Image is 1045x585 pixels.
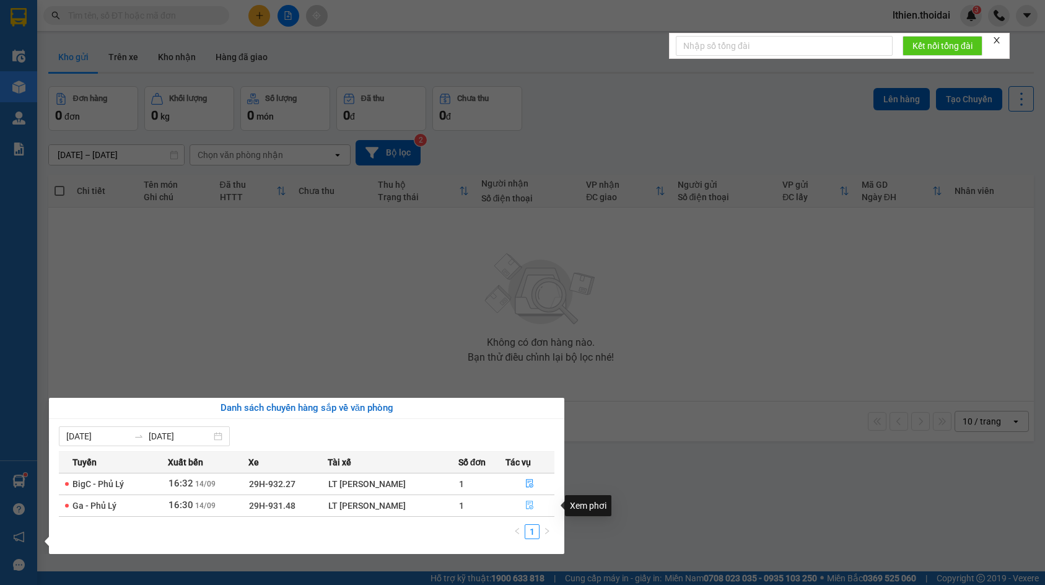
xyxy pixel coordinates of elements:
span: Kết nối tổng đài [912,39,973,53]
li: 1 [525,524,540,539]
span: 29H-932.27 [249,479,295,489]
span: left [514,527,521,535]
li: Next Page [540,524,554,539]
span: right [543,527,551,535]
input: Đến ngày [149,429,211,443]
span: 16:30 [168,499,193,511]
span: 14/09 [195,501,216,510]
span: Ga - Phủ Lý [72,501,116,511]
span: Tuyến [72,455,97,469]
button: file-done [506,496,554,516]
div: Danh sách chuyến hàng sắp về văn phòng [59,401,554,416]
input: Nhập số tổng đài [676,36,893,56]
a: 1 [525,525,539,539]
div: LT [PERSON_NAME] [328,499,458,512]
div: LT [PERSON_NAME] [328,477,458,491]
button: left [510,524,525,539]
div: Xem phơi [565,495,611,516]
span: Tài xế [328,455,351,469]
span: Xuất bến [168,455,203,469]
span: Tác vụ [505,455,531,469]
span: Xe [248,455,259,469]
span: Số đơn [458,455,486,469]
span: close [992,36,1001,45]
span: file-done [525,501,534,511]
li: Previous Page [510,524,525,539]
input: Từ ngày [66,429,129,443]
button: right [540,524,554,539]
span: 16:32 [168,478,193,489]
span: to [134,431,144,441]
span: 29H-931.48 [249,501,295,511]
span: 14/09 [195,480,216,488]
button: Kết nối tổng đài [903,36,982,56]
span: swap-right [134,431,144,441]
span: 1 [459,501,464,511]
button: file-done [506,474,554,494]
span: BigC - Phủ Lý [72,479,124,489]
span: 1 [459,479,464,489]
span: file-done [525,479,534,489]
